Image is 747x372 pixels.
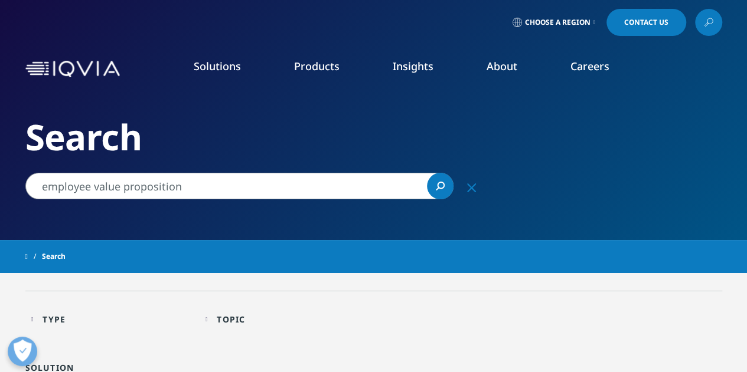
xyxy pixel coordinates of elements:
[487,59,517,73] a: About
[525,18,591,27] span: Choose a Region
[458,173,486,201] div: Clear
[427,173,454,199] a: Search
[194,59,241,73] a: Solutions
[25,61,120,78] img: IQVIA Healthcare Information Technology and Pharma Clinical Research Company
[25,173,454,199] input: Search
[294,59,340,73] a: Products
[606,9,686,36] a: Contact Us
[42,246,66,267] span: Search
[217,314,245,325] div: Topic facet.
[43,314,66,325] div: Type facet.
[436,182,445,190] svg: Search
[8,337,37,366] button: Open Preferences
[624,19,668,26] span: Contact Us
[393,59,433,73] a: Insights
[570,59,609,73] a: Careers
[25,115,722,159] h2: Search
[467,183,476,192] svg: Clear
[125,41,722,97] nav: Primary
